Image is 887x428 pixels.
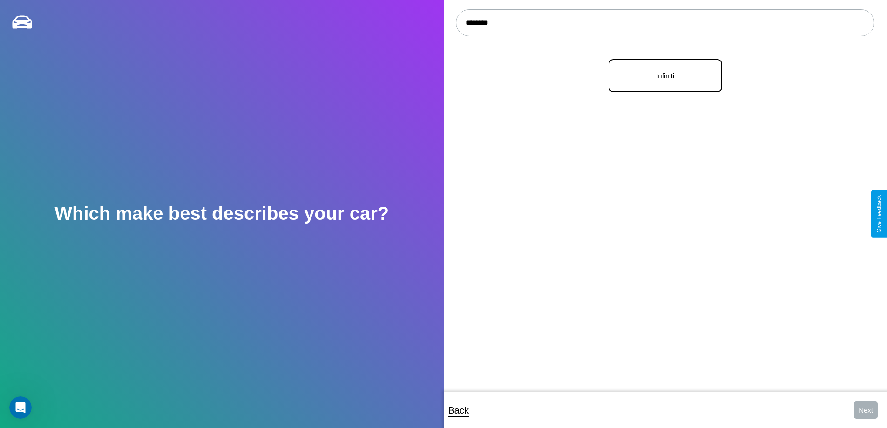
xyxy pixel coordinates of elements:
[619,69,712,82] p: Infiniti
[448,402,469,419] p: Back
[54,203,389,224] h2: Which make best describes your car?
[876,195,882,233] div: Give Feedback
[9,396,32,419] iframe: Intercom live chat
[854,401,878,419] button: Next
